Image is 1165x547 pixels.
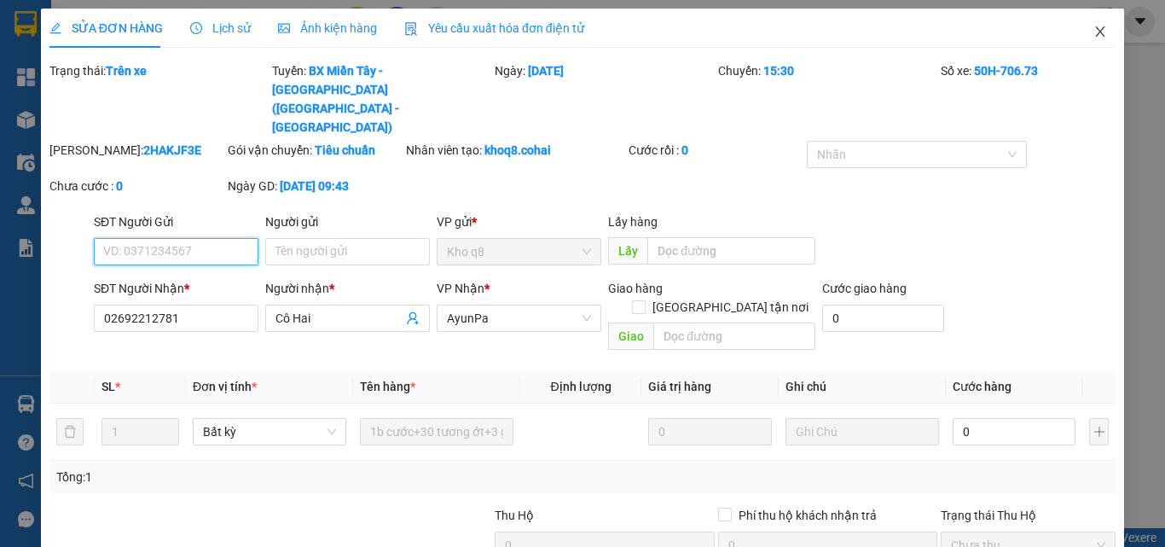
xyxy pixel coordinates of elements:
[437,282,484,295] span: VP Nhận
[648,380,711,393] span: Giá trị hàng
[629,141,803,160] div: Cước rồi :
[56,468,451,486] div: Tổng: 1
[779,370,946,404] th: Ghi chú
[404,21,584,35] span: Yêu cầu xuất hóa đơn điện tử
[953,380,1011,393] span: Cước hàng
[228,177,403,195] div: Ngày GD:
[280,179,349,193] b: [DATE] 09:43
[608,237,647,265] span: Lấy
[528,64,564,78] b: [DATE]
[48,61,270,137] div: Trạng thái:
[404,22,418,36] img: icon
[1076,9,1124,56] button: Close
[495,509,534,522] span: Thu Hộ
[106,64,147,78] b: Trên xe
[681,143,688,157] b: 0
[406,141,625,160] div: Nhân viên tạo:
[49,177,224,195] div: Chưa cước :
[360,380,415,393] span: Tên hàng
[278,21,377,35] span: Ảnh kiện hàng
[203,419,336,445] span: Bất kỳ
[974,64,1038,78] b: 50H-706.73
[228,141,403,160] div: Gói vận chuyển:
[101,380,115,393] span: SL
[484,143,551,157] b: khoq8.cohai
[550,380,611,393] span: Định lượng
[941,506,1116,525] div: Trạng thái Thu Hộ
[270,61,493,137] div: Tuyến:
[94,212,258,231] div: SĐT Người Gửi
[190,22,202,34] span: clock-circle
[653,323,815,350] input: Dọc đường
[315,143,375,157] b: Tiêu chuẩn
[648,418,771,445] input: 0
[822,282,907,295] label: Cước giao hàng
[608,215,658,229] span: Lấy hàng
[278,22,290,34] span: picture
[608,282,663,295] span: Giao hàng
[49,141,224,160] div: [PERSON_NAME]:
[1093,25,1107,38] span: close
[193,380,257,393] span: Đơn vị tính
[763,64,794,78] b: 15:30
[447,306,591,331] span: AyunPa
[732,506,884,525] span: Phí thu hộ khách nhận trả
[822,305,944,332] input: Cước giao hàng
[785,418,939,445] input: Ghi Chú
[437,212,601,231] div: VP gửi
[646,298,815,317] span: [GEOGRAPHIC_DATA] tận nơi
[939,61,1117,137] div: Số xe:
[56,418,84,445] button: delete
[647,237,815,265] input: Dọc đường
[716,61,939,137] div: Chuyến:
[94,279,258,298] div: SĐT Người Nhận
[49,22,61,34] span: edit
[1089,418,1109,445] button: plus
[265,279,430,298] div: Người nhận
[190,21,251,35] span: Lịch sử
[608,323,653,350] span: Giao
[272,64,399,134] b: BX Miền Tây - [GEOGRAPHIC_DATA] ([GEOGRAPHIC_DATA] - [GEOGRAPHIC_DATA])
[116,179,123,193] b: 0
[493,61,716,137] div: Ngày:
[49,21,163,35] span: SỬA ĐƠN HÀNG
[143,143,201,157] b: 2HAKJF3E
[447,239,591,265] span: Kho q8
[406,311,420,325] span: user-add
[265,212,430,231] div: Người gửi
[360,418,513,445] input: VD: Bàn, Ghế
